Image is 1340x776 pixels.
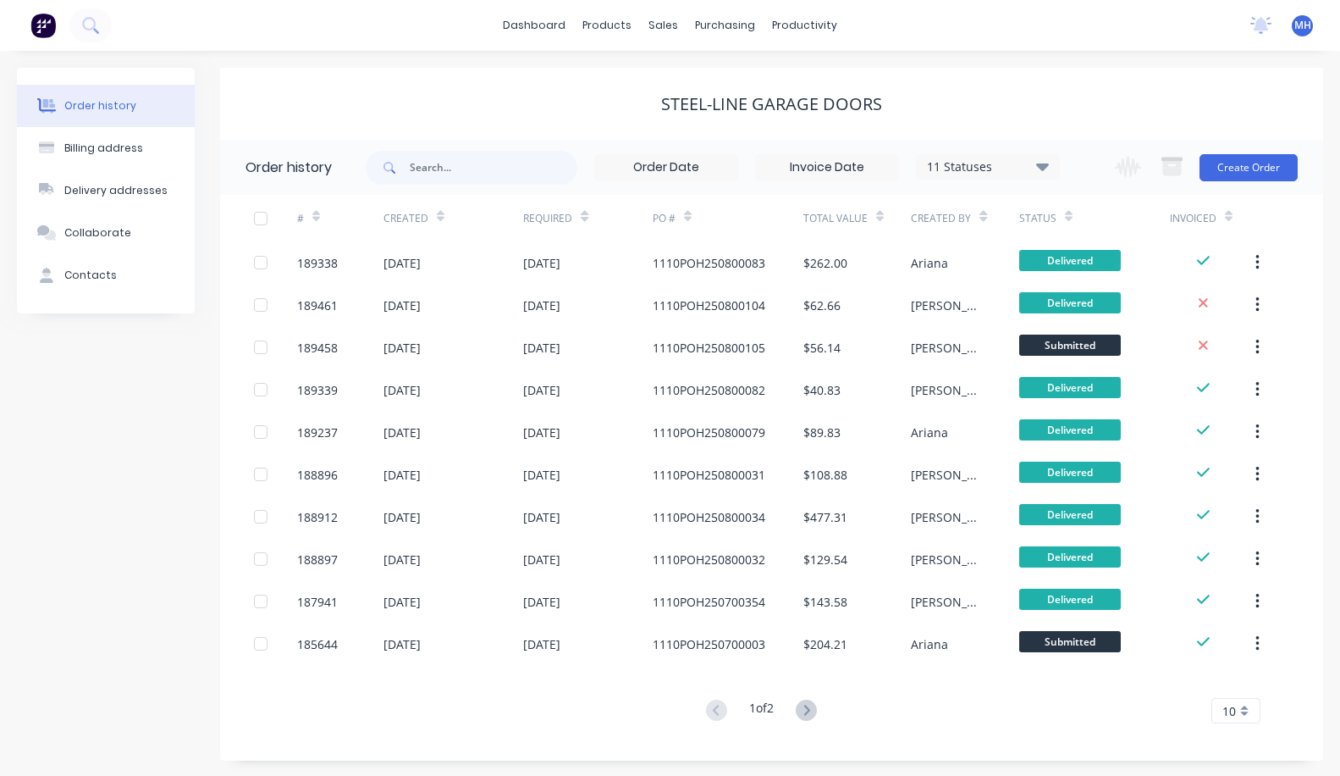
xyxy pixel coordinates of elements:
[1019,195,1170,241] div: Status
[64,183,168,198] div: Delivery addresses
[1019,462,1121,483] span: Delivered
[297,297,338,314] div: 189461
[297,635,338,653] div: 185644
[383,593,421,611] div: [DATE]
[1019,419,1121,441] span: Delivered
[640,13,687,38] div: sales
[803,211,868,226] div: Total Value
[383,551,421,568] div: [DATE]
[803,195,911,241] div: Total Value
[756,155,898,180] input: Invoice Date
[911,551,984,568] div: [PERSON_NAME]
[523,424,560,441] div: [DATE]
[803,508,847,526] div: $477.31
[1019,292,1121,313] span: Delivered
[1019,589,1121,610] span: Delivered
[297,424,338,441] div: 189237
[523,466,560,484] div: [DATE]
[523,254,560,272] div: [DATE]
[803,254,847,272] div: $262.00
[17,254,195,297] button: Contacts
[383,466,421,484] div: [DATE]
[523,211,572,226] div: Required
[523,339,560,357] div: [DATE]
[911,508,984,526] div: [PERSON_NAME]
[297,551,338,568] div: 188897
[911,195,1018,241] div: Created By
[803,593,847,611] div: $143.58
[653,339,765,357] div: 1110POH250800105
[64,225,131,241] div: Collaborate
[30,13,56,38] img: Factory
[911,297,984,314] div: [PERSON_NAME]
[494,13,574,38] a: dashboard
[64,268,117,283] div: Contacts
[383,211,428,226] div: Created
[1294,18,1311,33] span: MH
[297,339,338,357] div: 189458
[574,13,640,38] div: products
[1170,195,1256,241] div: Invoiced
[64,98,136,114] div: Order history
[911,593,984,611] div: [PERSON_NAME]
[297,195,383,241] div: #
[523,593,560,611] div: [DATE]
[803,635,847,653] div: $204.21
[383,254,421,272] div: [DATE]
[917,158,1059,176] div: 11 Statuses
[653,381,765,399] div: 1110POH250800082
[297,211,304,226] div: #
[1019,631,1121,652] span: Submitted
[297,508,338,526] div: 188912
[1019,377,1121,398] span: Delivered
[803,339,841,357] div: $56.14
[523,635,560,653] div: [DATE]
[911,424,948,441] div: Ariana
[383,339,421,357] div: [DATE]
[1019,250,1121,271] span: Delivered
[661,94,882,114] div: Steel-Line Garage Doors
[383,297,421,314] div: [DATE]
[1170,211,1216,226] div: Invoiced
[383,635,421,653] div: [DATE]
[803,424,841,441] div: $89.83
[383,195,523,241] div: Created
[523,508,560,526] div: [DATE]
[653,635,765,653] div: 1110POH250700003
[17,85,195,127] button: Order history
[64,141,143,156] div: Billing address
[523,381,560,399] div: [DATE]
[653,254,765,272] div: 1110POH250800083
[653,211,676,226] div: PO #
[803,551,847,568] div: $129.54
[911,635,948,653] div: Ariana
[653,466,765,484] div: 1110POH250800031
[245,158,332,178] div: Order history
[523,551,560,568] div: [DATE]
[1019,504,1121,525] span: Delivered
[911,339,984,357] div: [PERSON_NAME]
[17,212,195,254] button: Collaborate
[653,424,765,441] div: 1110POH250800079
[17,127,195,169] button: Billing address
[523,297,560,314] div: [DATE]
[1019,546,1121,568] span: Delivered
[749,699,774,723] div: 1 of 2
[1222,702,1236,720] span: 10
[297,593,338,611] div: 187941
[911,466,984,484] div: [PERSON_NAME]
[17,169,195,212] button: Delivery addresses
[1019,211,1056,226] div: Status
[803,466,847,484] div: $108.88
[687,13,764,38] div: purchasing
[653,593,765,611] div: 1110POH250700354
[911,381,984,399] div: [PERSON_NAME]
[911,211,971,226] div: Created By
[595,155,737,180] input: Order Date
[653,508,765,526] div: 1110POH250800034
[383,508,421,526] div: [DATE]
[410,151,577,185] input: Search...
[764,13,846,38] div: productivity
[1019,335,1121,356] span: Submitted
[383,424,421,441] div: [DATE]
